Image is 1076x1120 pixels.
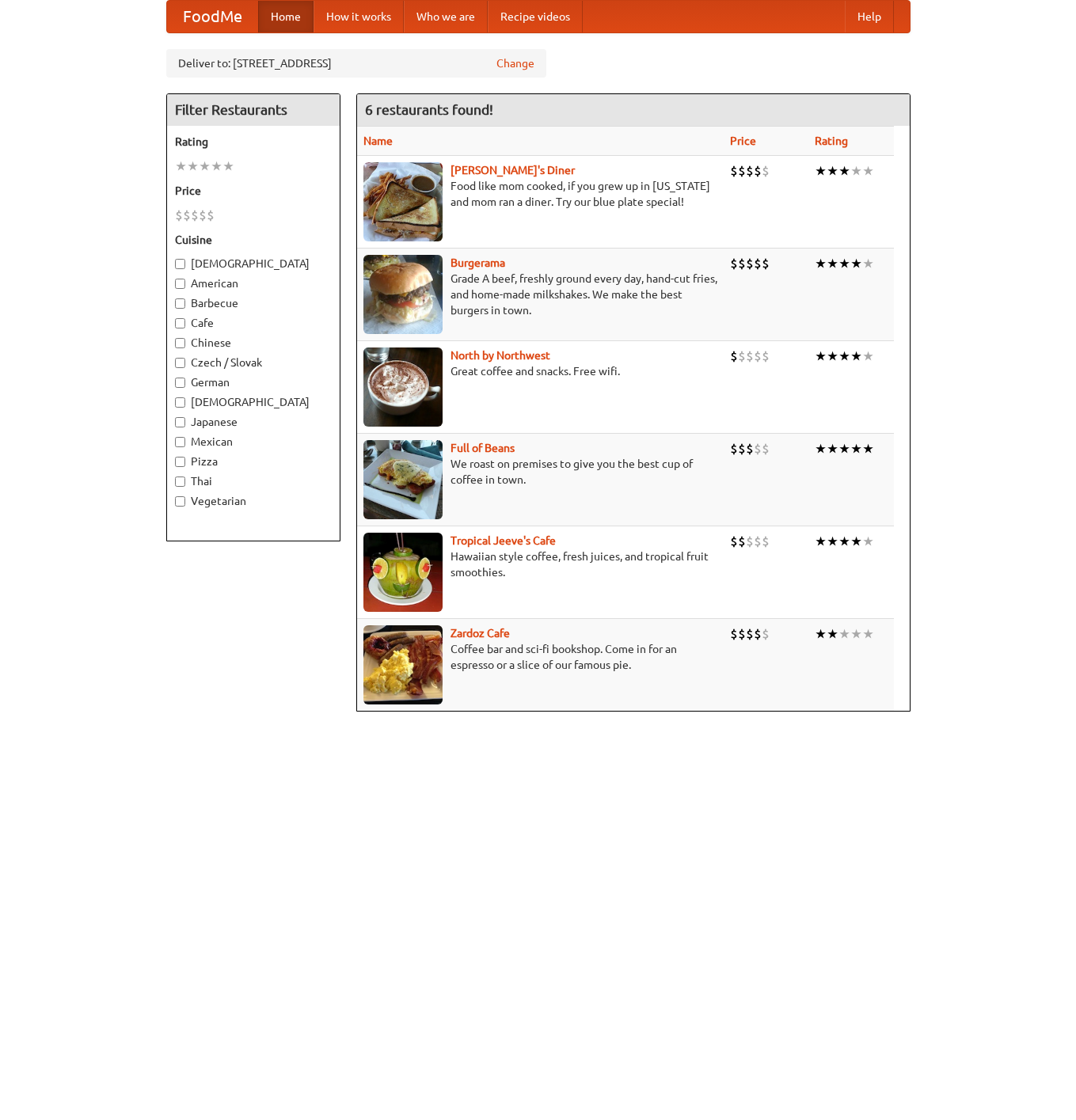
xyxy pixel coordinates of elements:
[827,440,838,457] li: ★
[175,338,185,348] input: Chinese
[175,335,332,351] label: Chinese
[850,625,862,643] li: ★
[451,256,505,269] b: Burgerama
[754,625,762,643] li: $
[730,347,738,365] li: $
[314,1,404,32] a: How it works
[862,347,874,365] li: ★
[746,347,754,365] li: $
[451,349,550,362] a: North by Northwest
[363,456,717,488] p: We roast on premises to give you the best cup of coffee in town.
[175,417,185,427] input: Japanese
[258,1,314,32] a: Home
[167,94,340,126] h4: Filter Restaurants
[838,255,850,272] li: ★
[166,49,546,78] div: Deliver to: [STREET_ADDRESS]
[363,347,443,427] img: north.jpg
[187,158,199,175] li: ★
[838,347,850,365] li: ★
[451,534,556,547] a: Tropical Jeeve's Cafe
[191,207,199,224] li: $
[815,347,827,365] li: ★
[175,457,185,467] input: Pizza
[738,255,746,272] li: $
[838,440,850,457] li: ★
[175,476,185,487] input: Thai
[175,378,185,388] input: German
[175,454,332,469] label: Pizza
[175,134,332,150] h5: Rating
[746,255,754,272] li: $
[363,162,443,241] img: sallys.jpg
[746,440,754,457] li: $
[175,394,332,410] label: [DEMOGRAPHIC_DATA]
[746,533,754,550] li: $
[827,162,838,180] li: ★
[746,625,754,643] li: $
[175,183,332,199] h5: Price
[175,355,332,370] label: Czech / Slovak
[738,533,746,550] li: $
[175,232,332,248] h5: Cuisine
[730,625,738,643] li: $
[746,162,754,180] li: $
[175,374,332,390] label: German
[738,625,746,643] li: $
[183,207,191,224] li: $
[754,255,762,272] li: $
[754,162,762,180] li: $
[175,256,332,271] label: [DEMOGRAPHIC_DATA]
[488,1,583,32] a: Recipe videos
[363,641,717,673] p: Coffee bar and sci-fi bookshop. Come in for an espresso or a slice of our famous pie.
[827,533,838,550] li: ★
[175,315,332,331] label: Cafe
[862,625,874,643] li: ★
[175,496,185,507] input: Vegetarian
[738,440,746,457] li: $
[222,158,234,175] li: ★
[815,440,827,457] li: ★
[815,625,827,643] li: ★
[363,549,717,580] p: Hawaiian style coffee, fresh juices, and tropical fruit smoothies.
[762,162,770,180] li: $
[175,473,332,489] label: Thai
[862,162,874,180] li: ★
[175,295,332,311] label: Barbecue
[850,440,862,457] li: ★
[738,162,746,180] li: $
[451,442,515,454] b: Full of Beans
[815,255,827,272] li: ★
[815,162,827,180] li: ★
[175,259,185,269] input: [DEMOGRAPHIC_DATA]
[175,493,332,509] label: Vegetarian
[199,207,207,224] li: $
[762,347,770,365] li: $
[838,162,850,180] li: ★
[199,158,211,175] li: ★
[845,1,894,32] a: Help
[167,1,258,32] a: FoodMe
[175,275,332,291] label: American
[363,135,393,147] a: Name
[175,437,185,447] input: Mexican
[754,347,762,365] li: $
[175,318,185,328] input: Cafe
[738,347,746,365] li: $
[175,298,185,309] input: Barbecue
[850,347,862,365] li: ★
[363,255,443,334] img: burgerama.jpg
[451,164,575,177] a: [PERSON_NAME]'s Diner
[175,434,332,450] label: Mexican
[850,533,862,550] li: ★
[175,397,185,408] input: [DEMOGRAPHIC_DATA]
[211,158,222,175] li: ★
[451,627,510,640] a: Zardoz Cafe
[815,135,848,147] a: Rating
[363,625,443,704] img: zardoz.jpg
[207,207,215,224] li: $
[862,533,874,550] li: ★
[175,158,187,175] li: ★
